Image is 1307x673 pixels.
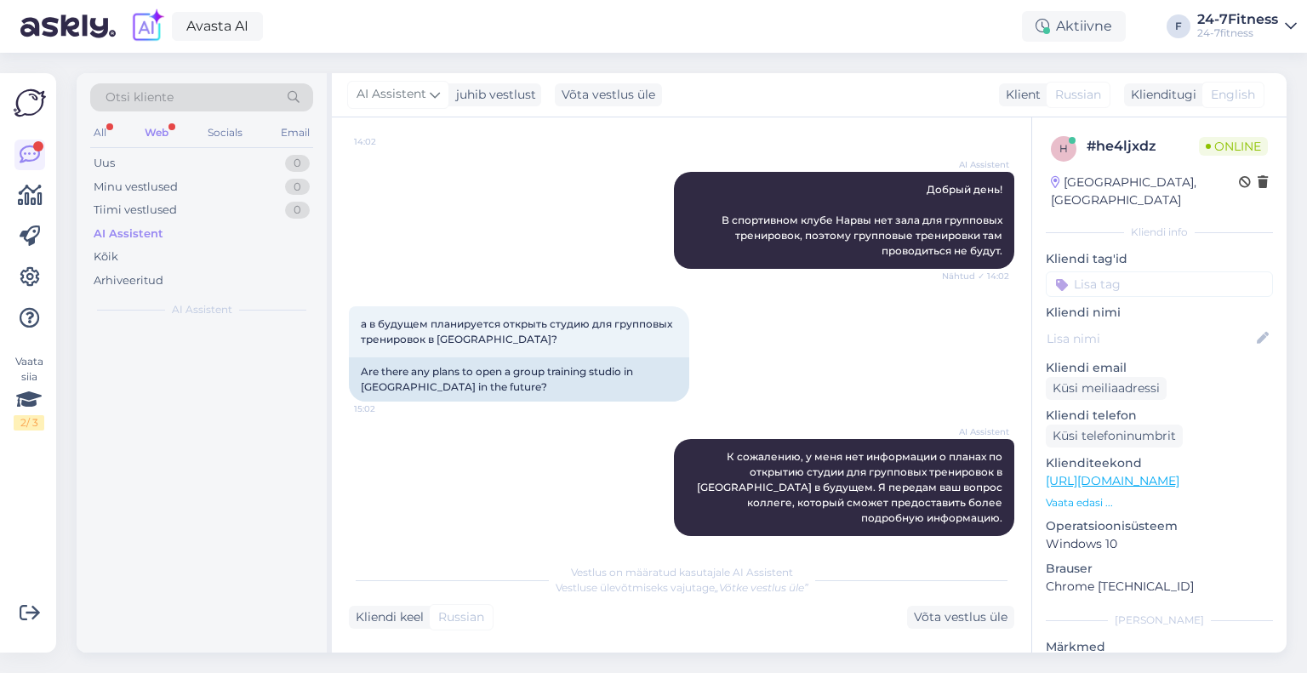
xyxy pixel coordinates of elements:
[1046,560,1273,578] p: Brauser
[1059,142,1068,155] span: h
[945,537,1009,550] span: 15:02
[1046,495,1273,510] p: Vaata edasi ...
[1124,86,1196,104] div: Klienditugi
[907,606,1014,629] div: Võta vestlus üle
[354,135,418,148] span: 14:02
[94,179,178,196] div: Minu vestlused
[285,155,310,172] div: 0
[999,86,1041,104] div: Klient
[106,88,174,106] span: Otsi kliente
[1047,329,1253,348] input: Lisa nimi
[94,248,118,265] div: Kõik
[1055,86,1101,104] span: Russian
[277,122,313,144] div: Email
[14,354,44,431] div: Vaata siia
[361,317,675,345] span: а в будущем планируется открыть студию для групповых тренировок в [GEOGRAPHIC_DATA]?
[1197,13,1297,40] a: 24-7Fitness24-7fitness
[555,83,662,106] div: Võta vestlus üle
[1197,13,1278,26] div: 24-7Fitness
[1211,86,1255,104] span: English
[1046,638,1273,656] p: Märkmed
[90,122,110,144] div: All
[285,179,310,196] div: 0
[285,202,310,219] div: 0
[449,86,536,104] div: juhib vestlust
[94,272,163,289] div: Arhiveeritud
[172,12,263,41] a: Avasta AI
[1051,174,1239,209] div: [GEOGRAPHIC_DATA], [GEOGRAPHIC_DATA]
[945,425,1009,438] span: AI Assistent
[1046,250,1273,268] p: Kliendi tag'id
[1046,304,1273,322] p: Kliendi nimi
[141,122,172,144] div: Web
[354,402,418,415] span: 15:02
[94,225,163,242] div: AI Assistent
[1046,473,1179,488] a: [URL][DOMAIN_NAME]
[571,566,793,579] span: Vestlus on määratud kasutajale AI Assistent
[1046,407,1273,425] p: Kliendi telefon
[1167,14,1190,38] div: F
[204,122,246,144] div: Socials
[715,581,808,594] i: „Võtke vestlus üle”
[1046,578,1273,596] p: Chrome [TECHNICAL_ID]
[1046,535,1273,553] p: Windows 10
[1022,11,1126,42] div: Aktiivne
[1087,136,1199,157] div: # he4ljxdz
[438,608,484,626] span: Russian
[1197,26,1278,40] div: 24-7fitness
[942,270,1009,282] span: Nähtud ✓ 14:02
[1046,377,1167,400] div: Küsi meiliaadressi
[1046,517,1273,535] p: Operatsioonisüsteem
[14,87,46,119] img: Askly Logo
[172,302,232,317] span: AI Assistent
[14,415,44,431] div: 2 / 3
[1046,454,1273,472] p: Klienditeekond
[556,581,808,594] span: Vestluse ülevõtmiseks vajutage
[349,608,424,626] div: Kliendi keel
[349,357,689,402] div: Are there any plans to open a group training studio in [GEOGRAPHIC_DATA] in the future?
[94,155,115,172] div: Uus
[1046,225,1273,240] div: Kliendi info
[94,202,177,219] div: Tiimi vestlused
[1046,425,1183,448] div: Küsi telefoninumbrit
[357,85,426,104] span: AI Assistent
[722,183,1005,257] span: Добрый день! В спортивном клубе Нарвы нет зала для групповых тренировок, поэтому групповые тренир...
[945,158,1009,171] span: AI Assistent
[1199,137,1268,156] span: Online
[1046,613,1273,628] div: [PERSON_NAME]
[697,450,1005,524] span: К сожалению, у меня нет информации о планах по открытию студии для групповых тренировок в [GEOGRA...
[1046,359,1273,377] p: Kliendi email
[129,9,165,44] img: explore-ai
[1046,271,1273,297] input: Lisa tag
